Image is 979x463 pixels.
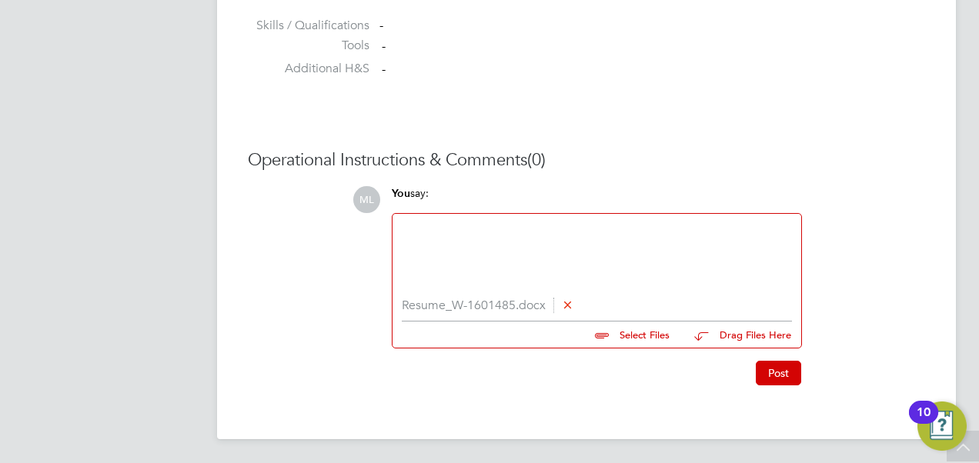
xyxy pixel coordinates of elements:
li: Resume_W-1601485.docx [402,298,792,313]
button: Open Resource Center, 10 new notifications [917,401,967,451]
span: - [382,62,386,77]
button: Post [756,361,801,385]
div: - [379,18,925,34]
span: ML [353,186,380,213]
h3: Operational Instructions & Comments [248,149,925,172]
span: You [392,187,410,200]
button: Drag Files Here [682,319,792,351]
label: Tools [248,38,369,54]
span: (0) [527,149,546,170]
div: 10 [917,412,931,432]
div: say: [392,186,802,213]
label: Additional H&S [248,61,369,77]
span: - [382,38,386,54]
label: Skills / Qualifications [248,18,369,34]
